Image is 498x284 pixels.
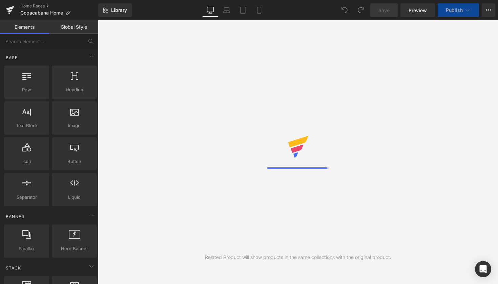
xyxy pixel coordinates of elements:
div: Open Intercom Messenger [475,261,491,277]
span: Icon [6,158,47,165]
button: Publish [438,3,479,17]
span: Base [5,54,18,61]
span: Copacabana Home [20,10,63,16]
span: Button [54,158,95,165]
button: Undo [338,3,351,17]
a: Home Pages [20,3,98,9]
span: Image [54,122,95,129]
span: Save [378,7,390,14]
button: More [482,3,495,17]
span: Liquid [54,194,95,201]
span: Parallax [6,245,47,252]
span: Row [6,86,47,93]
span: Stack [5,265,22,271]
a: Laptop [219,3,235,17]
div: Related Product will show products in the same collections with the original product. [205,254,391,261]
span: Publish [446,7,463,13]
span: Preview [409,7,427,14]
button: Redo [354,3,368,17]
span: Text Block [6,122,47,129]
a: Desktop [202,3,219,17]
span: Library [111,7,127,13]
a: Preview [400,3,435,17]
span: Separator [6,194,47,201]
a: Mobile [251,3,267,17]
a: New Library [98,3,132,17]
a: Tablet [235,3,251,17]
a: Global Style [49,20,98,34]
span: Heading [54,86,95,93]
span: Hero Banner [54,245,95,252]
span: Banner [5,213,25,220]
